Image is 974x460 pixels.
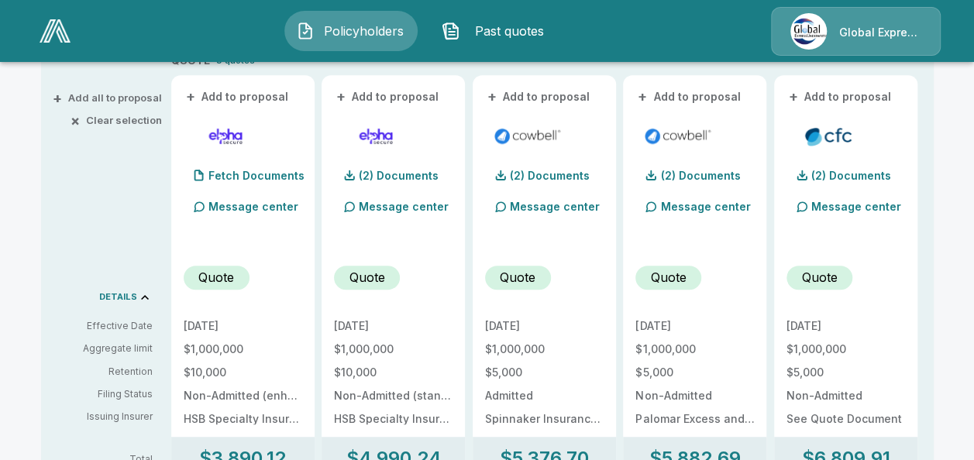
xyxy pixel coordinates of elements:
[786,88,895,105] button: +Add to proposal
[334,390,453,401] p: Non-Admitted (standard)
[184,390,302,401] p: Non-Admitted (enhanced)
[56,93,162,103] button: +Add all to proposal
[184,367,302,378] p: $10,000
[660,198,750,215] p: Message center
[359,170,439,181] p: (2) Documents
[660,170,740,181] p: (2) Documents
[359,198,449,215] p: Message center
[284,11,418,51] button: Policyholders IconPolicyholders
[635,414,754,424] p: Palomar Excess and Surplus Insurance Company NAIC# 16754 (A.M. Best A (Excellent), X Rated)
[99,293,137,301] p: DETAILS
[651,268,687,287] p: Quote
[184,321,302,331] p: [DATE]
[53,319,153,333] p: Effective Date
[53,342,153,355] p: Aggregate limit
[811,170,891,181] p: (2) Documents
[40,19,71,43] img: AA Logo
[635,390,754,401] p: Non-Admitted
[635,344,754,355] p: $1,000,000
[186,91,195,102] span: +
[208,198,298,215] p: Message center
[793,125,865,148] img: cfccyber
[635,88,744,105] button: +Add to proposal
[786,321,905,331] p: [DATE]
[349,268,385,287] p: Quote
[487,91,497,102] span: +
[430,11,563,51] button: Past quotes IconPast quotes
[786,414,905,424] p: See Quote Document
[638,91,647,102] span: +
[190,125,262,148] img: elphacyberenhanced
[340,125,412,148] img: elphacyberstandard
[321,22,406,40] span: Policyholders
[485,390,604,401] p: Admitted
[789,91,798,102] span: +
[442,22,460,40] img: Past quotes Icon
[53,93,62,103] span: +
[71,115,80,125] span: ×
[334,344,453,355] p: $1,000,000
[334,367,453,378] p: $10,000
[334,88,442,105] button: +Add to proposal
[491,125,563,148] img: cowbellp100
[336,91,346,102] span: +
[786,390,905,401] p: Non-Admitted
[635,321,754,331] p: [DATE]
[198,268,234,287] p: Quote
[786,367,905,378] p: $5,000
[296,22,315,40] img: Policyholders Icon
[53,365,153,379] p: Retention
[334,414,453,424] p: HSB Specialty Insurance Company: rated "A++" by A.M. Best (20%), AXIS Surplus Insurance Company: ...
[786,344,905,355] p: $1,000,000
[635,367,754,378] p: $5,000
[811,198,901,215] p: Message center
[510,198,600,215] p: Message center
[485,88,594,105] button: +Add to proposal
[184,414,302,424] p: HSB Specialty Insurance Company: rated "A++" by A.M. Best (20%), AXIS Surplus Insurance Company: ...
[510,170,590,181] p: (2) Documents
[485,321,604,331] p: [DATE]
[53,410,153,424] p: Issuing Insurer
[466,22,552,40] span: Past quotes
[801,268,837,287] p: Quote
[642,125,714,148] img: cowbellp250
[485,367,604,378] p: $5,000
[184,88,292,105] button: +Add to proposal
[184,344,302,355] p: $1,000,000
[485,344,604,355] p: $1,000,000
[334,321,453,331] p: [DATE]
[485,414,604,424] p: Spinnaker Insurance Company NAIC #24376, AM Best "A-" (Excellent) Rated.
[53,387,153,401] p: Filing Status
[74,115,162,125] button: ×Clear selection
[500,268,535,287] p: Quote
[208,170,305,181] p: Fetch Documents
